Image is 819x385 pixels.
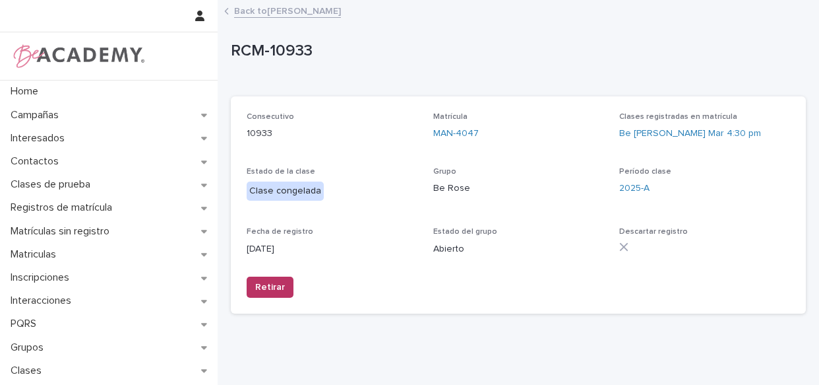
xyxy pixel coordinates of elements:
span: Descartar registro [619,228,688,236]
span: Consecutivo [247,113,294,121]
p: Matrículas sin registro [5,225,120,238]
a: 2025-A [619,182,650,195]
p: Registros de matrícula [5,201,123,214]
p: Interesados [5,132,75,145]
span: Grupo [433,168,456,176]
p: Clases [5,365,52,377]
p: Clases de prueba [5,178,101,191]
span: Estado del grupo [433,228,497,236]
p: Abierto [433,242,604,256]
span: Fecha de registro [247,228,313,236]
p: Campañas [5,109,69,122]
p: Grupos [5,341,54,354]
span: Período clase [619,168,671,176]
a: MAN-4047 [433,127,479,141]
img: WPrjXfSUmiLcdUfaYY4Q [11,43,146,69]
div: Clase congelada [247,182,324,201]
p: Be Rose [433,182,604,195]
p: Interacciones [5,295,82,307]
p: 10933 [247,127,417,141]
p: Contactos [5,155,69,168]
p: Home [5,85,49,98]
p: Inscripciones [5,271,80,284]
a: Be [PERSON_NAME] Mar 4:30 pm [619,127,761,141]
span: Matrícula [433,113,468,121]
a: Back to[PERSON_NAME] [234,3,341,18]
p: PQRS [5,318,47,330]
span: Estado de la clase [247,168,315,176]
span: Clases registradas en matrícula [619,113,737,121]
span: Retirar [255,281,285,294]
p: [DATE] [247,242,417,256]
button: Retirar [247,277,293,298]
p: RCM-10933 [231,42,801,61]
p: Matriculas [5,248,67,261]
